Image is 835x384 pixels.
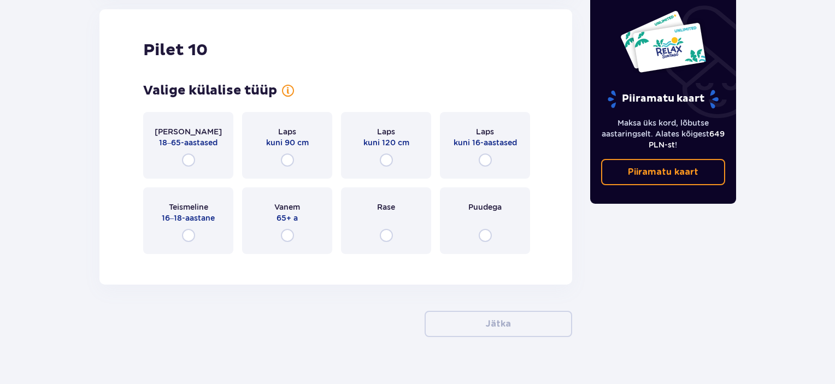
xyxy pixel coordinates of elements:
button: Jätka [425,311,572,337]
font: Piiramatu kaart [622,93,704,105]
font: 65+ a [277,214,298,222]
font: Laps [377,127,395,136]
a: Piiramatu kaart [601,159,726,185]
font: Pilet [143,40,184,60]
font: ! [675,140,677,149]
font: [PERSON_NAME] [155,127,222,136]
font: 18–65-aastased [159,138,217,147]
font: kuni 90 cm [266,138,309,147]
font: Piiramatu kaart [628,168,698,176]
font: Valige külalise tüüp [143,82,277,99]
font: Jätka [485,320,511,328]
font: Puudega [468,203,502,211]
font: Laps [278,127,296,136]
font: Rase [377,203,395,211]
font: kuni 120 cm [363,138,409,147]
font: Vanem [274,203,300,211]
font: 10 [188,40,208,60]
font: Teismeline [169,203,208,211]
font: kuni 16-aastased [454,138,517,147]
font: Maksa üks kord, lõbutse aastaringselt. Alates kõigest [602,119,709,138]
font: 16–18-aastane [162,214,215,222]
font: Laps [476,127,494,136]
